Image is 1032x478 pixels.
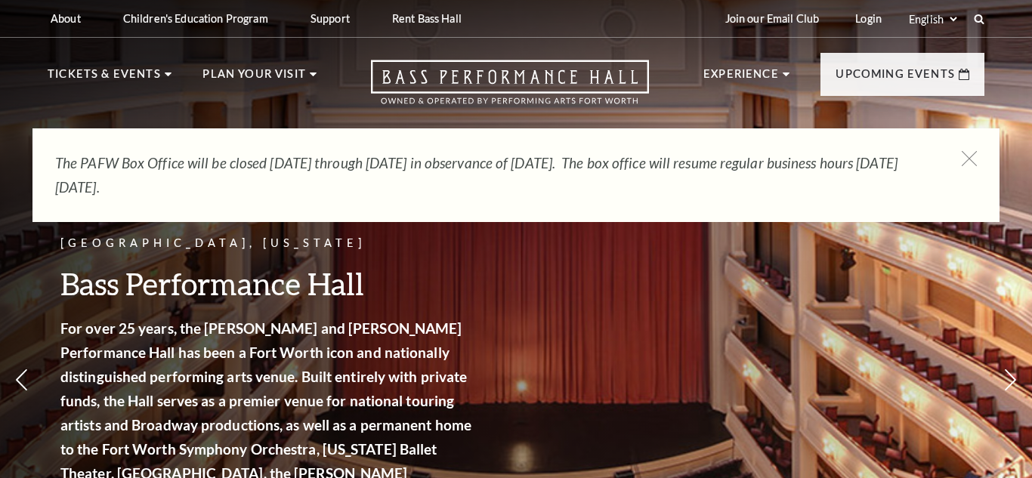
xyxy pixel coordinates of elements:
[123,12,268,25] p: Children's Education Program
[703,65,779,92] p: Experience
[60,234,476,253] p: [GEOGRAPHIC_DATA], [US_STATE]
[48,65,161,92] p: Tickets & Events
[392,12,462,25] p: Rent Bass Hall
[906,12,959,26] select: Select:
[60,264,476,303] h3: Bass Performance Hall
[202,65,306,92] p: Plan Your Visit
[836,65,955,92] p: Upcoming Events
[51,12,81,25] p: About
[311,12,350,25] p: Support
[55,154,898,196] em: The PAFW Box Office will be closed [DATE] through [DATE] in observance of [DATE]. The box office ...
